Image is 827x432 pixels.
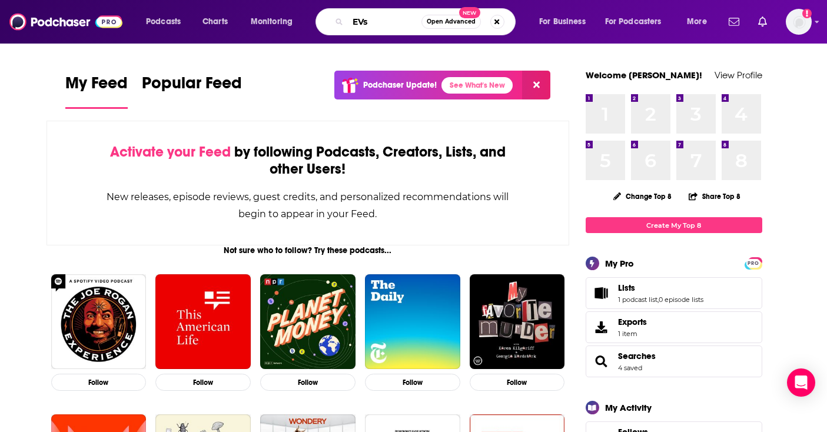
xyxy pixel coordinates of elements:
span: Popular Feed [142,73,242,100]
div: My Pro [605,258,634,269]
a: Welcome [PERSON_NAME]! [586,69,702,81]
span: Monitoring [251,14,293,30]
img: My Favorite Murder with Karen Kilgariff and Georgia Hardstark [470,274,565,370]
span: Logged in as katiewhorton [786,9,812,35]
span: My Feed [65,73,128,100]
button: Change Top 8 [606,189,679,204]
button: Show profile menu [786,9,812,35]
img: The Joe Rogan Experience [51,274,147,370]
div: Search podcasts, credits, & more... [327,8,527,35]
span: Exports [590,319,613,335]
a: Popular Feed [142,73,242,109]
span: Lists [586,277,762,309]
button: Follow [155,374,251,391]
span: For Business [539,14,586,30]
span: Podcasts [146,14,181,30]
button: Follow [365,374,460,391]
a: Show notifications dropdown [753,12,772,32]
span: 1 item [618,330,647,338]
a: Searches [590,353,613,370]
span: Exports [618,317,647,327]
div: My Activity [605,402,652,413]
a: Lists [590,285,613,301]
span: Searches [586,345,762,377]
a: Searches [618,351,656,361]
span: New [459,7,480,18]
button: Open AdvancedNew [421,15,481,29]
a: My Feed [65,73,128,109]
button: open menu [243,12,308,31]
button: Follow [51,374,147,391]
span: More [687,14,707,30]
span: Open Advanced [427,19,476,25]
img: Planet Money [260,274,356,370]
img: Podchaser - Follow, Share and Rate Podcasts [9,11,122,33]
a: 4 saved [618,364,642,372]
svg: Add a profile image [802,9,812,18]
div: New releases, episode reviews, guest credits, and personalized recommendations will begin to appe... [106,188,510,222]
img: This American Life [155,274,251,370]
span: Charts [202,14,228,30]
a: PRO [746,258,760,267]
button: Follow [470,374,565,391]
p: Podchaser Update! [363,80,437,90]
img: User Profile [786,9,812,35]
button: Follow [260,374,356,391]
img: The Daily [365,274,460,370]
div: by following Podcasts, Creators, Lists, and other Users! [106,144,510,178]
a: Create My Top 8 [586,217,762,233]
a: Show notifications dropdown [724,12,744,32]
a: View Profile [715,69,762,81]
span: , [657,295,659,304]
button: Share Top 8 [688,185,741,208]
span: For Podcasters [605,14,662,30]
a: See What's New [441,77,513,94]
a: Charts [195,12,235,31]
button: open menu [531,12,600,31]
div: Open Intercom Messenger [787,368,815,397]
a: 0 episode lists [659,295,703,304]
button: open menu [597,12,679,31]
a: 1 podcast list [618,295,657,304]
a: Exports [586,311,762,343]
input: Search podcasts, credits, & more... [348,12,421,31]
span: Activate your Feed [110,143,231,161]
a: Lists [618,283,703,293]
button: open menu [138,12,196,31]
button: open menu [679,12,722,31]
div: Not sure who to follow? Try these podcasts... [47,245,570,255]
span: Lists [618,283,635,293]
span: PRO [746,259,760,268]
